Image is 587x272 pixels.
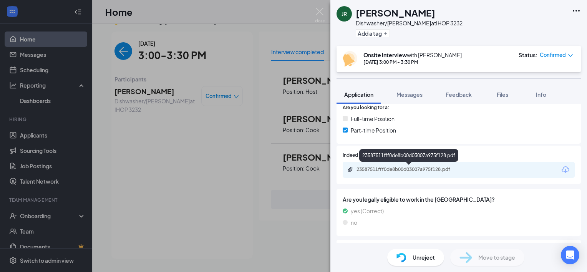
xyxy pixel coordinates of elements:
svg: Download [561,165,570,174]
span: no [351,218,357,227]
div: with [PERSON_NAME] [363,51,462,59]
svg: Ellipses [572,6,581,15]
span: Full-time Position [351,114,395,123]
span: Unreject [413,253,435,262]
span: Application [344,91,373,98]
a: Paperclip23587511fff0de8b00d03007a975f128.pdf [347,166,472,174]
svg: Paperclip [347,166,353,172]
span: Feedback [446,91,472,98]
span: Files [497,91,508,98]
div: Dishwasher/[PERSON_NAME] at IHOP 3232 [356,19,463,27]
span: Part-time Position [351,126,396,134]
div: Open Intercom Messenger [561,246,579,264]
div: 23587511fff0de8b00d03007a975f128.pdf [357,166,464,172]
div: Status : [519,51,537,59]
b: Onsite Interview [363,51,407,58]
span: yes (Correct) [351,207,384,215]
span: Info [536,91,546,98]
span: Are you looking for a: [343,104,389,111]
span: Are you legally eligible to work in the [GEOGRAPHIC_DATA]? [343,195,575,204]
span: Move to stage [478,253,515,262]
span: Messages [396,91,423,98]
svg: Plus [383,31,388,36]
div: JR [342,10,347,18]
div: 23587511fff0de8b00d03007a975f128.pdf [359,149,458,162]
span: Confirmed [540,51,566,59]
div: [DATE] 3:00 PM - 3:30 PM [363,59,462,65]
button: PlusAdd a tag [356,29,390,37]
span: Indeed Resume [343,152,376,159]
span: down [568,53,573,58]
h1: [PERSON_NAME] [356,6,435,19]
